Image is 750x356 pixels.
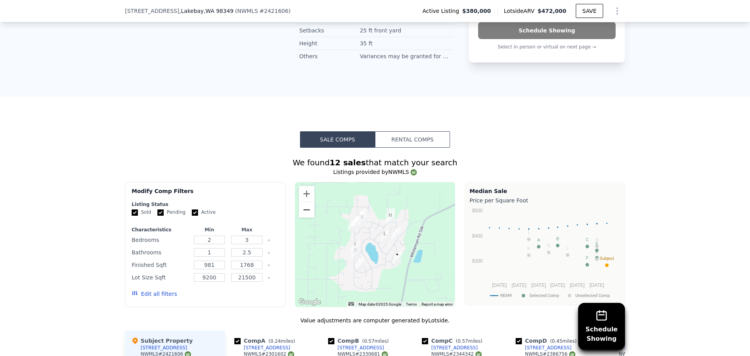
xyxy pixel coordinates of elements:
[600,256,614,261] text: Subject
[355,257,364,270] div: 2321 197th Avenue Ct SW
[353,215,362,228] div: 19615 18th St SW
[132,227,189,233] div: Characteristics
[125,168,625,176] div: Listings provided by NWMLS
[529,293,559,298] text: Selected Comp
[328,337,392,345] div: Comp B
[512,283,527,288] text: [DATE]
[230,227,264,233] div: Max
[556,236,559,241] text: B
[348,302,354,306] button: Keyboard shortcuts
[300,131,375,148] button: Sale Comps
[453,338,486,344] span: ( miles)
[299,186,314,202] button: Zoom in
[299,202,314,218] button: Zoom out
[570,283,585,288] text: [DATE]
[157,209,164,216] input: Pending
[406,302,417,306] a: Terms
[431,345,478,351] div: [STREET_ADDRESS]
[472,208,483,213] text: $500
[364,338,375,344] span: 0.57
[609,3,625,19] button: Show Options
[244,345,290,351] div: [STREET_ADDRESS]
[259,8,288,14] span: # 2421606
[547,243,550,248] text: G
[550,283,565,288] text: [DATE]
[527,246,530,251] text: K
[132,187,279,201] div: Modify Comp Filters
[237,8,258,14] span: NWMLS
[354,211,362,224] div: 19612 17th St SW
[299,52,360,60] div: Others
[504,7,537,15] span: Lotside ARV
[141,345,187,351] div: [STREET_ADDRESS]
[478,22,616,39] button: Schedule Showing
[234,337,298,345] div: Comp A
[421,302,453,306] a: Report a map error
[492,283,507,288] text: [DATE]
[470,206,620,304] svg: A chart.
[500,293,512,298] text: 98349
[192,209,198,216] input: Active
[595,249,598,253] text: D
[472,258,483,264] text: $300
[595,241,598,246] text: E
[192,209,216,216] label: Active
[192,227,227,233] div: Min
[359,302,401,306] span: Map data ©2025 Google
[375,131,450,148] button: Rental Comps
[267,251,270,254] button: Clear
[297,297,323,307] img: Google
[132,201,279,208] div: Listing Status
[578,303,625,350] button: ScheduleShowing
[131,337,193,345] div: Subject Property
[552,338,562,344] span: 0.45
[470,187,620,195] div: Median Sale
[537,238,540,242] text: A
[348,218,357,231] div: 1708 197th Ave SW
[157,209,186,216] label: Pending
[360,39,374,47] div: 35 ft
[575,293,610,298] text: Unselected Comp
[299,27,360,34] div: Setbacks
[386,211,395,225] div: 19112 17th St SW
[267,276,270,279] button: Clear
[132,272,189,283] div: Lot Size Sqft
[351,246,360,259] div: 2213 197th Ave SW
[132,247,189,258] div: Bathrooms
[270,338,281,344] span: 0.24
[393,250,402,264] div: 19005 23rd St SW
[297,297,323,307] a: Open this area in Google Maps (opens a new window)
[478,42,616,52] p: Select in person or virtual on next page →
[386,208,395,221] div: 19109 17th St SW
[265,338,298,344] span: ( miles)
[411,169,417,175] img: NWMLS Logo
[125,7,179,15] span: [STREET_ADDRESS]
[595,237,598,242] text: H
[358,213,366,226] div: 19609 18th St SW
[267,239,270,242] button: Clear
[267,264,270,267] button: Clear
[516,345,571,351] a: [STREET_ADDRESS]
[132,290,177,298] button: Edit all filters
[392,227,400,240] div: 1912 Lake Dr SW
[132,234,189,245] div: Bedrooms
[547,338,580,344] span: ( miles)
[204,8,234,14] span: , WA 98349
[337,345,384,351] div: [STREET_ADDRESS]
[179,7,234,15] span: , Lakebay
[422,7,462,15] span: Active Listing
[360,27,403,34] div: 25 ft front yard
[472,233,483,239] text: $400
[516,337,580,345] div: Comp D
[299,39,360,47] div: Height
[586,237,589,242] text: C
[330,158,366,167] strong: 12 sales
[351,240,359,254] div: 2113 191st Ave SW
[528,230,529,235] text: I
[531,283,546,288] text: [DATE]
[125,317,625,324] div: Value adjustments are computer generated by Lotside .
[589,283,604,288] text: [DATE]
[422,345,478,351] a: [STREET_ADDRESS]
[586,256,589,260] text: F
